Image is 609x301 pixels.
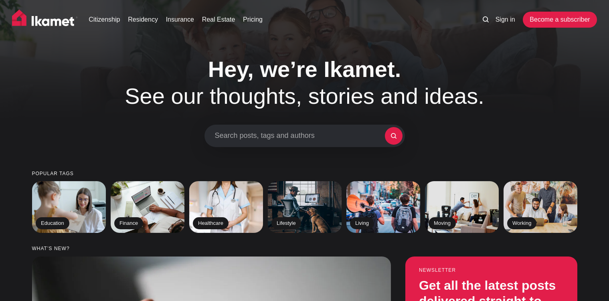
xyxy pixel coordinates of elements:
[189,181,263,233] a: Healthcare
[215,131,385,140] span: Search posts, tags and authors
[202,15,235,24] a: Real Estate
[419,268,563,273] small: Newsletter
[243,15,263,24] a: Pricing
[100,56,509,109] h1: See our thoughts, stories and ideas.
[32,181,106,233] a: Education
[193,217,229,229] h2: Healthcare
[89,15,120,24] a: Citizenship
[504,181,577,233] a: Working
[12,10,78,30] img: Ikamet home
[32,246,577,251] small: What’s new?
[268,181,342,233] a: Lifestyle
[208,57,401,82] span: Hey, we’re Ikamet.
[32,171,577,176] small: Popular tags
[36,217,69,229] h2: Education
[166,15,194,24] a: Insurance
[496,15,515,24] a: Sign in
[350,217,374,229] h2: Living
[271,217,301,229] h2: Lifestyle
[507,217,536,229] h2: Working
[346,181,420,233] a: Living
[425,181,499,233] a: Moving
[111,181,184,233] a: Finance
[114,217,143,229] h2: Finance
[128,15,158,24] a: Residency
[429,217,456,229] h2: Moving
[523,12,597,28] a: Become a subscriber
